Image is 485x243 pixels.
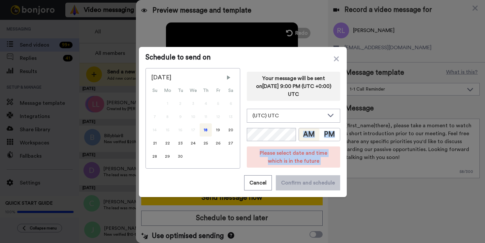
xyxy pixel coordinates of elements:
[224,137,237,150] div: Sat Sep 27 2025
[200,137,212,150] div: Thu Sep 25 2025
[148,150,161,163] div: Sun Sep 28 2025
[187,137,200,150] div: Wed Sep 24 2025
[148,110,161,123] div: Sun Sep 07 2025
[161,123,174,137] div: Mon Sep 15 2025
[174,137,187,150] div: Tue Sep 23 2025
[200,123,212,137] div: Thu Sep 18 2025
[148,137,161,150] div: Sun Sep 21 2025
[212,137,224,150] div: Fri Sep 26 2025
[145,54,340,61] span: Schedule to send on
[200,110,212,123] div: Thu Sep 11 2025
[319,128,340,141] button: PM
[224,97,237,110] div: Sat Sep 06 2025
[224,110,237,123] div: Sat Sep 13 2025
[174,97,187,110] div: Tue Sep 02 2025
[190,88,197,93] abbr: Wednesday
[174,150,187,163] div: Tue Sep 30 2025
[148,123,161,137] div: Sun Sep 14 2025
[260,150,327,164] span: Please select date and time which is in the future
[200,97,212,110] div: Thu Sep 04 2025
[187,123,200,137] div: Wed Sep 17 2025
[228,88,233,93] abbr: Saturday
[174,110,187,123] div: Tue Sep 09 2025
[164,88,171,93] abbr: Monday
[152,88,157,93] abbr: Sunday
[299,128,319,141] button: AM
[161,110,174,123] div: Mon Sep 08 2025
[224,123,237,137] div: Sat Sep 20 2025
[212,97,224,110] div: Fri Sep 05 2025
[225,74,232,81] span: Next Month
[244,175,272,190] button: Cancel
[247,72,340,101] div: Your message will be sent on [DATE] 9:00 PM (UTC +0:00) UTC
[252,112,324,120] div: (UTC) UTC
[151,74,235,82] div: [DATE]
[161,150,174,163] div: Mon Sep 29 2025
[212,123,224,137] div: Fri Sep 19 2025
[187,97,200,110] div: Wed Sep 03 2025
[187,110,200,123] div: Wed Sep 10 2025
[174,123,187,137] div: Tue Sep 16 2025
[212,110,224,123] div: Fri Sep 12 2025
[203,88,209,93] abbr: Thursday
[178,88,183,93] abbr: Tuesday
[216,88,220,93] abbr: Friday
[161,137,174,150] div: Mon Sep 22 2025
[276,175,340,190] button: Confirm and schedule
[161,97,174,110] div: Mon Sep 01 2025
